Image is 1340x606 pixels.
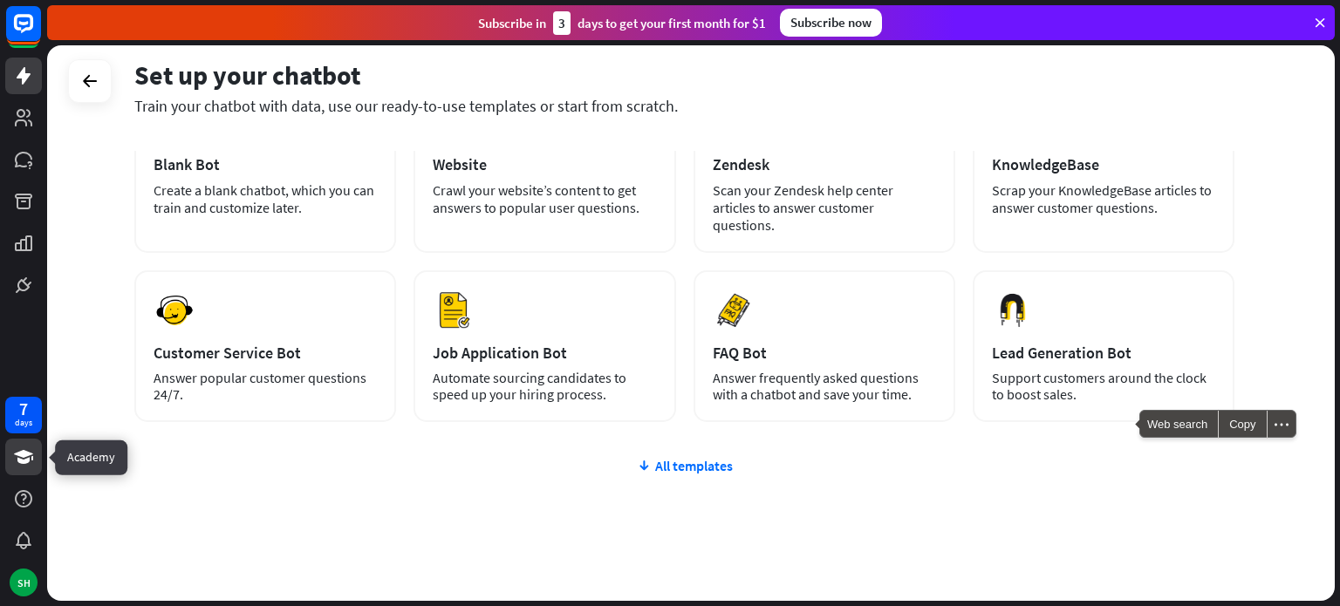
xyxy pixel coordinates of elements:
a: 7 days [5,397,42,433]
div: 3 [553,11,571,35]
div: Crawl your website’s content to get answers to popular user questions. [433,181,656,216]
div: Customer Service Bot [154,343,377,363]
div: Website [433,154,656,174]
div: Train your chatbot with data, use our ready-to-use templates or start from scratch. [134,96,1234,116]
div: All templates [134,457,1234,474]
div: SH [10,569,38,596]
div: 7 [19,401,28,417]
div: KnowledgeBase [992,154,1215,174]
div: Copy [1219,411,1266,437]
div: Answer frequently asked questions with a chatbot and save your time. [713,370,936,403]
div: Blank Bot [154,154,377,174]
div: Scrap your KnowledgeBase articles to answer customer questions. [992,181,1215,216]
span: Web search [1140,411,1218,437]
div: Job Application Bot [433,343,656,363]
div: Subscribe now [780,9,882,37]
div: Subscribe in days to get your first month for $1 [478,11,766,35]
div: days [15,417,32,429]
div: Support customers around the clock to boost sales. [992,370,1215,403]
div: Answer popular customer questions 24/7. [154,370,377,403]
div: Set up your chatbot [134,58,1234,92]
div: Zendesk [713,154,936,174]
div: Scan your Zendesk help center articles to answer customer questions. [713,181,936,234]
div: Create a blank chatbot, which you can train and customize later. [154,181,377,216]
div: FAQ Bot [713,343,936,363]
div: Automate sourcing candidates to speed up your hiring process. [433,370,656,403]
div: Lead Generation Bot [992,343,1215,363]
